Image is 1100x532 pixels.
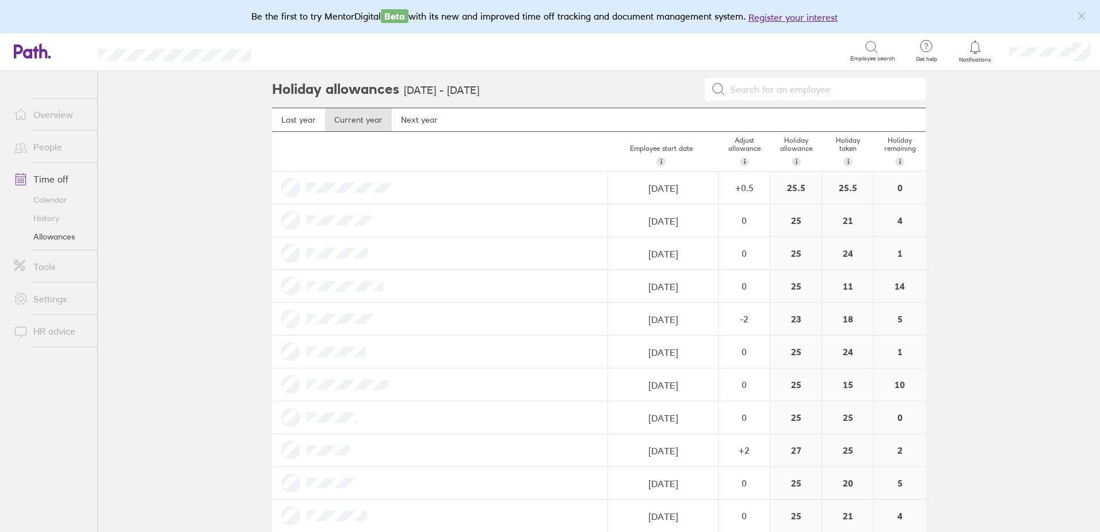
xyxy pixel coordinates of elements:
button: Register your interest [748,10,838,24]
div: Search [282,45,312,56]
div: 0 [719,511,769,521]
div: 4 [874,204,926,237]
input: dd/mm/yyyy [609,172,717,204]
input: dd/mm/yyyy [609,303,717,336]
div: Be the first to try MentorDigital with its new and improved time off tracking and document manage... [251,9,849,24]
div: 0 [874,401,926,434]
input: dd/mm/yyyy [609,435,717,467]
a: Allowances [5,227,97,246]
div: 5 [874,303,926,335]
input: dd/mm/yyyy [609,336,717,368]
div: + 0.5 [719,183,769,193]
div: 25 [770,467,822,499]
div: 23 [770,303,822,335]
div: 0 [719,412,769,423]
a: Current year [325,108,392,131]
input: dd/mm/yyyy [609,238,717,270]
a: Notifications [957,39,994,63]
div: 21 [822,204,873,237]
span: Notifications [957,56,994,63]
div: 1 [874,336,926,368]
div: + 2 [719,445,769,455]
span: i [847,157,849,166]
a: Next year [392,108,447,131]
div: 0 [719,478,769,488]
div: 25 [770,500,822,532]
a: Time off [5,168,97,191]
div: 2 [874,434,926,466]
div: 10 [874,368,926,401]
div: 25 [770,336,822,368]
div: Holiday remaining [874,132,926,171]
div: 0 [719,281,769,291]
span: i [796,157,797,166]
a: HR advice [5,320,97,343]
div: Holiday allowance [770,132,822,171]
div: 25.5 [770,172,822,204]
div: 18 [822,303,873,335]
span: i [899,157,901,166]
div: 25.5 [822,172,873,204]
div: 14 [874,270,926,302]
div: 0 [874,172,926,204]
input: dd/mm/yyyy [609,271,717,303]
div: 24 [822,237,873,269]
span: Get help [908,56,945,63]
h2: Holiday allowances [272,71,399,108]
a: Calendar [5,191,97,209]
div: 25 [822,434,873,466]
div: 25 [770,401,822,434]
div: 4 [874,500,926,532]
a: Tools [5,255,97,278]
div: 21 [822,500,873,532]
div: 15 [822,368,873,401]
div: 0 [719,248,769,259]
div: 25 [770,368,822,401]
div: Employee start date [604,140,719,171]
input: dd/mm/yyyy [609,402,717,434]
div: 24 [822,336,873,368]
div: 20 [822,467,873,499]
a: Settings [5,287,97,310]
div: 0 [719,347,769,357]
div: 1 [874,237,926,269]
input: dd/mm/yyyy [609,369,717,401]
h3: [DATE] - [DATE] [404,85,479,97]
div: 0 [719,379,769,390]
div: 11 [822,270,873,302]
div: -2 [719,314,769,324]
input: dd/mm/yyyy [609,205,717,237]
span: Employee search [850,55,895,62]
div: Adjust allowance [719,132,770,171]
span: Beta [381,9,408,23]
div: Holiday taken [822,132,874,171]
a: People [5,135,97,158]
input: Search for an employee [725,78,919,100]
div: 27 [770,434,822,466]
div: 25 [822,401,873,434]
div: 0 [719,215,769,226]
div: 25 [770,270,822,302]
div: 5 [874,467,926,499]
a: History [5,209,97,227]
span: i [744,157,746,166]
div: 25 [770,204,822,237]
span: i [660,157,662,166]
a: Overview [5,103,97,126]
div: 25 [770,237,822,269]
a: Last year [272,108,325,131]
input: dd/mm/yyyy [609,468,717,500]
